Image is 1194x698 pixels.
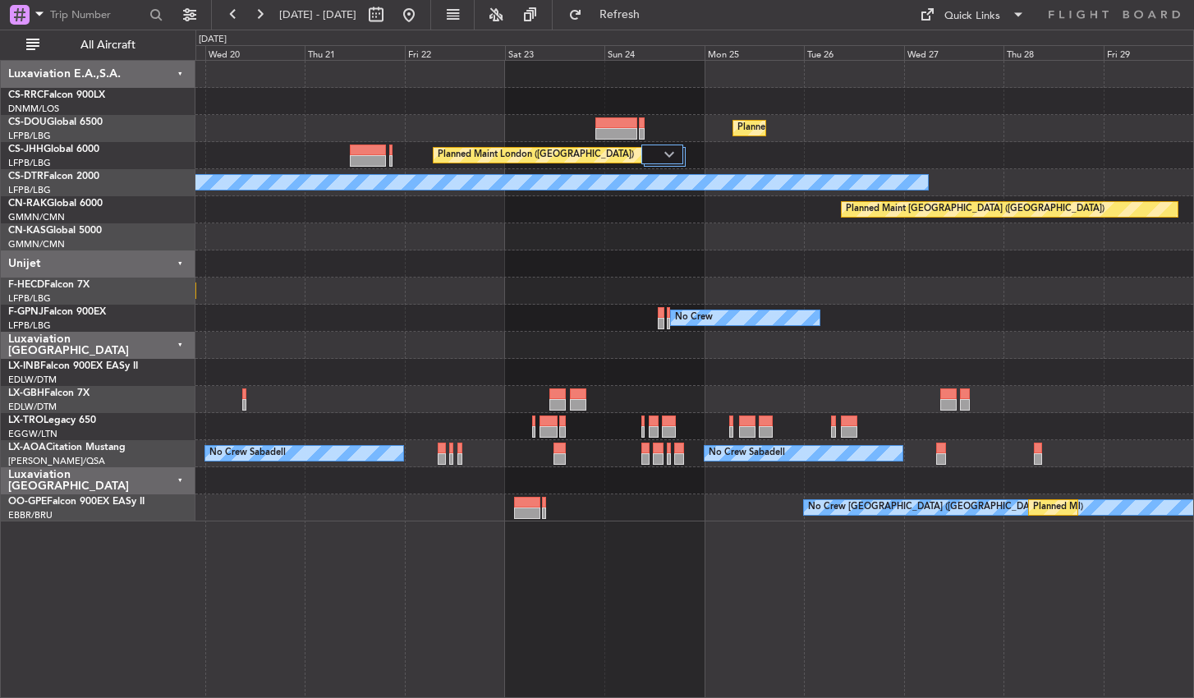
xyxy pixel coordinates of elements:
div: No Crew Sabadell [209,441,286,466]
span: OO-GPE [8,497,47,507]
span: LX-TRO [8,416,44,425]
div: [DATE] [199,33,227,47]
input: Trip Number [50,2,145,27]
div: Sun 24 [604,45,705,60]
div: No Crew Sabadell [709,441,785,466]
button: All Aircraft [18,32,178,58]
div: Fri 22 [405,45,505,60]
a: DNMM/LOS [8,103,59,115]
a: GMMN/CMN [8,211,65,223]
a: CS-DOUGlobal 6500 [8,117,103,127]
div: Planned Maint London ([GEOGRAPHIC_DATA]) [438,143,634,168]
div: Planned Maint [GEOGRAPHIC_DATA] ([GEOGRAPHIC_DATA]) [737,116,996,140]
a: F-GPNJFalcon 900EX [8,307,106,317]
span: CN-KAS [8,226,46,236]
a: F-HECDFalcon 7X [8,280,90,290]
a: OO-GPEFalcon 900EX EASy II [8,497,145,507]
a: LFPB/LBG [8,184,51,196]
a: EDLW/DTM [8,374,57,386]
span: All Aircraft [43,39,173,51]
div: Thu 21 [305,45,405,60]
a: [PERSON_NAME]/QSA [8,455,105,467]
span: CS-RRC [8,90,44,100]
span: Refresh [586,9,654,21]
a: LFPB/LBG [8,157,51,169]
div: Sat 23 [505,45,605,60]
span: LX-INB [8,361,40,371]
div: Mon 25 [705,45,805,60]
span: CS-DTR [8,172,44,181]
button: Refresh [561,2,659,28]
a: LX-TROLegacy 650 [8,416,96,425]
a: LFPB/LBG [8,292,51,305]
a: LFPB/LBG [8,130,51,142]
a: CS-JHHGlobal 6000 [8,145,99,154]
span: CS-DOU [8,117,47,127]
span: CS-JHH [8,145,44,154]
div: Wed 27 [904,45,1004,60]
span: F-HECD [8,280,44,290]
span: F-GPNJ [8,307,44,317]
a: CN-RAKGlobal 6000 [8,199,103,209]
a: CS-DTRFalcon 2000 [8,172,99,181]
a: CS-RRCFalcon 900LX [8,90,105,100]
div: Planned Maint [GEOGRAPHIC_DATA] ([GEOGRAPHIC_DATA]) [846,197,1104,222]
div: No Crew [675,305,713,330]
div: Quick Links [944,8,1000,25]
a: EGGW/LTN [8,428,57,440]
span: CN-RAK [8,199,47,209]
span: [DATE] - [DATE] [279,7,356,22]
div: No Crew [GEOGRAPHIC_DATA] ([GEOGRAPHIC_DATA] National) [808,495,1083,520]
div: Tue 26 [804,45,904,60]
a: LX-AOACitation Mustang [8,443,126,452]
a: EBBR/BRU [8,509,53,521]
img: arrow-gray.svg [664,151,674,158]
span: LX-AOA [8,443,46,452]
a: GMMN/CMN [8,238,65,250]
a: CN-KASGlobal 5000 [8,226,102,236]
a: LX-GBHFalcon 7X [8,388,90,398]
div: Thu 28 [1003,45,1104,60]
a: LFPB/LBG [8,319,51,332]
span: LX-GBH [8,388,44,398]
div: Wed 20 [205,45,305,60]
button: Quick Links [912,2,1033,28]
a: EDLW/DTM [8,401,57,413]
a: LX-INBFalcon 900EX EASy II [8,361,138,371]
